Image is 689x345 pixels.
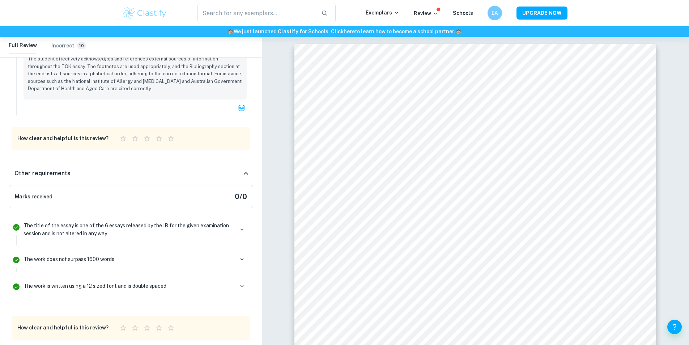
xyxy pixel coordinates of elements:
span: with reference to the natural sciences [340,190,517,201]
img: Clastify logo [122,6,168,20]
span: TOK Essay [459,89,492,96]
a: Schools [453,10,473,16]
span: [DATE] [451,103,473,110]
button: EA [488,6,502,20]
h6: EA [490,9,499,17]
p: Exemplars [366,9,399,17]
div: Other requirements [9,162,253,185]
svg: Correct [12,282,21,291]
button: Help and Feedback [667,320,682,334]
p: The title of the essay is one of the 6 essays released by the IB for the given examination sessio... [24,222,234,237]
p: The work is written using a 12 sized font and is double spaced [24,282,166,290]
button: UPGRADE NOW [516,7,567,20]
h6: Other requirements [14,169,71,178]
svg: Correct [12,256,21,264]
input: Search for any exemplars... [197,3,316,23]
h6: Marks received [15,193,52,201]
a: here [344,29,355,34]
span: and one other [519,190,587,201]
span: 10 [77,43,86,49]
button: Ask Clai [236,102,247,113]
h6: Incorrect [51,42,74,50]
span: 🏫 [455,29,462,34]
span: In the pursuit of knowledge, is it possible or even desirable [339,162,611,173]
span: area [590,190,611,201]
span: to set aside temporarily what we already know? [345,176,566,187]
span: Discuss [569,176,606,187]
span: of knowledge. [443,205,508,216]
span: 🏫 [227,29,234,34]
p: The student effectively acknowledges and references external sources of information throughout th... [28,55,243,92]
h6: How clear and helpful is this review? [17,134,109,142]
h5: 0 / 0 [235,191,247,202]
h6: We just launched Clastify for Schools. Click to learn how to become a school partner. [1,28,688,35]
svg: Correct [12,223,21,232]
p: The work does not surpass 1600 words [24,255,114,263]
img: clai.svg [238,104,245,112]
p: Review [414,9,438,17]
h6: How clear and helpful is this review? [17,324,109,332]
button: Full Review [9,37,37,54]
